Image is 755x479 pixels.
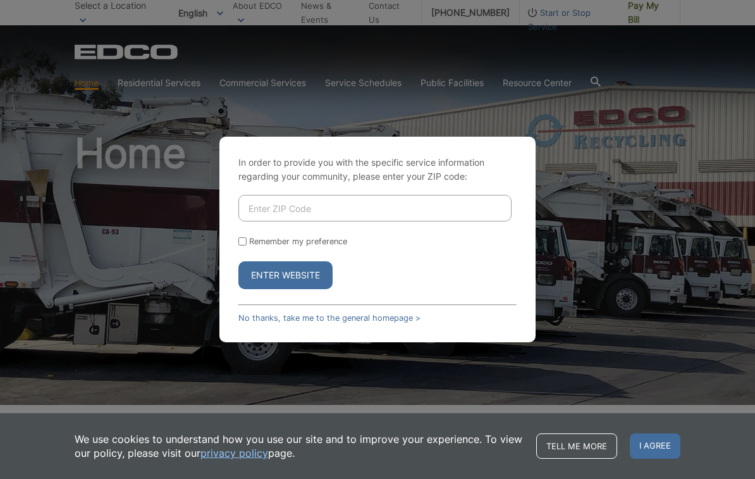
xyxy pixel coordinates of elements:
[75,432,524,460] p: We use cookies to understand how you use our site and to improve your experience. To view our pol...
[630,433,680,459] span: I agree
[238,313,420,323] a: No thanks, take me to the general homepage >
[536,433,617,459] a: Tell me more
[238,195,512,221] input: Enter ZIP Code
[200,446,268,460] a: privacy policy
[238,261,333,289] button: Enter Website
[238,156,517,184] p: In order to provide you with the specific service information regarding your community, please en...
[249,237,347,246] label: Remember my preference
